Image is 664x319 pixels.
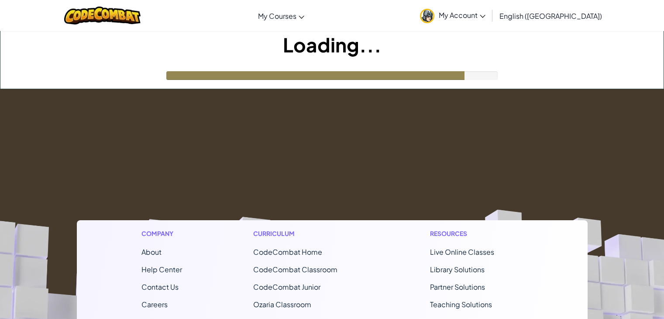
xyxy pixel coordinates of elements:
[253,229,359,238] h1: Curriculum
[430,300,492,309] a: Teaching Solutions
[253,247,322,257] span: CodeCombat Home
[420,9,434,23] img: avatar
[253,300,311,309] a: Ozaria Classroom
[254,4,309,28] a: My Courses
[141,265,182,274] a: Help Center
[0,31,664,58] h1: Loading...
[141,282,179,291] span: Contact Us
[430,247,494,257] a: Live Online Classes
[141,229,182,238] h1: Company
[430,282,485,291] a: Partner Solutions
[258,11,296,21] span: My Courses
[430,229,523,238] h1: Resources
[253,282,320,291] a: CodeCombat Junior
[141,247,162,257] a: About
[430,265,485,274] a: Library Solutions
[495,4,606,28] a: English ([GEOGRAPHIC_DATA])
[64,7,141,24] img: CodeCombat logo
[499,11,602,21] span: English ([GEOGRAPHIC_DATA])
[439,10,485,20] span: My Account
[416,2,490,29] a: My Account
[141,300,168,309] a: Careers
[253,265,337,274] a: CodeCombat Classroom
